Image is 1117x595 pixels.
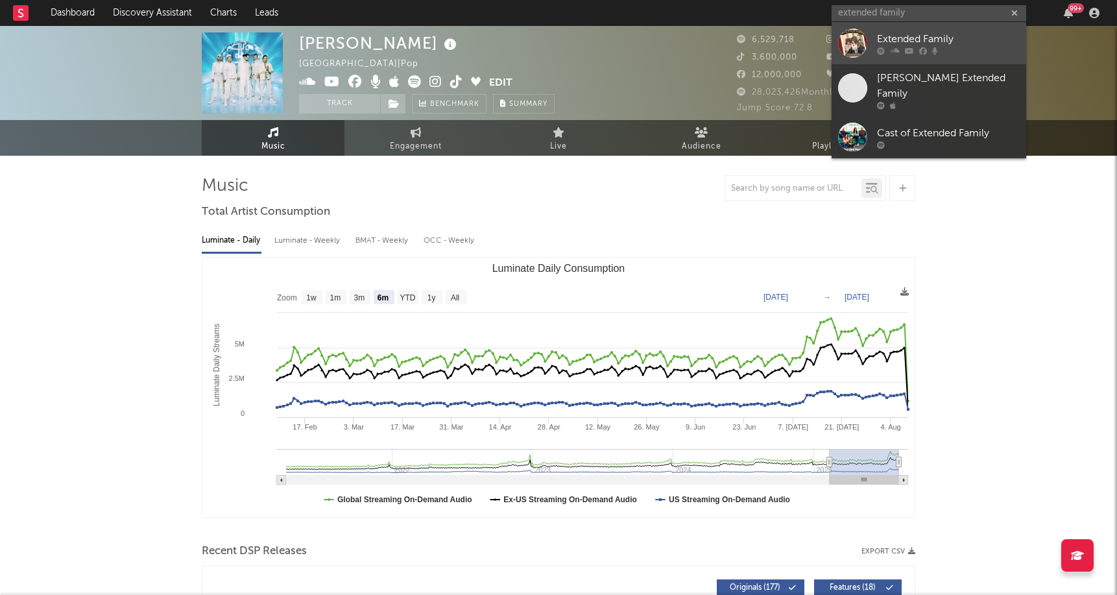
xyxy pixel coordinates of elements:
[737,88,880,97] span: 28,023,426 Monthly Listeners
[439,423,464,431] text: 31. Mar
[489,75,512,91] button: Edit
[682,139,721,154] span: Audience
[299,56,433,72] div: [GEOGRAPHIC_DATA] | Pop
[778,423,808,431] text: 7. [DATE]
[277,293,297,302] text: Zoom
[293,423,317,431] text: 17. Feb
[274,230,342,252] div: Luminate - Weekly
[832,64,1026,116] a: [PERSON_NAME] Extended Family
[1064,8,1073,18] button: 99+
[737,36,795,44] span: 6,529,718
[826,36,885,44] span: 5,549,747
[229,374,245,382] text: 2.5M
[212,324,221,406] text: Luminate Daily Streams
[430,97,479,112] span: Benchmark
[400,293,415,302] text: YTD
[299,94,380,114] button: Track
[424,230,475,252] div: OCC - Weekly
[412,94,486,114] a: Benchmark
[585,423,611,431] text: 12. May
[299,32,460,54] div: [PERSON_NAME]
[390,423,415,431] text: 17. Mar
[826,53,887,62] span: 7,890,000
[344,120,487,156] a: Engagement
[1068,3,1084,13] div: 99 +
[823,293,831,302] text: →
[202,230,261,252] div: Luminate - Daily
[509,101,547,108] span: Summary
[823,584,882,592] span: Features ( 18 )
[489,423,512,431] text: 14. Apr
[832,22,1026,64] a: Extended Family
[669,495,790,504] text: US Streaming On-Demand Audio
[550,139,567,154] span: Live
[861,548,915,555] button: Export CSV
[634,423,660,431] text: 26. May
[832,116,1026,158] a: Cast of Extended Family
[235,340,245,348] text: 5M
[812,139,876,154] span: Playlists/Charts
[538,423,560,431] text: 28. Apr
[493,94,555,114] button: Summary
[337,495,472,504] text: Global Streaming On-Demand Audio
[451,293,459,302] text: All
[202,544,307,559] span: Recent DSP Releases
[241,409,245,417] text: 0
[826,71,883,79] span: 1,087,282
[732,423,756,431] text: 23. Jun
[877,31,1020,47] div: Extended Family
[877,71,1020,102] div: [PERSON_NAME] Extended Family
[344,423,365,431] text: 3. Mar
[390,139,442,154] span: Engagement
[202,120,344,156] a: Music
[427,293,436,302] text: 1y
[763,293,788,302] text: [DATE]
[832,5,1026,21] input: Search for artists
[773,120,915,156] a: Playlists/Charts
[378,293,389,302] text: 6m
[824,423,859,431] text: 21. [DATE]
[737,53,797,62] span: 3,600,000
[202,258,915,517] svg: Luminate Daily Consumption
[261,139,285,154] span: Music
[306,293,317,302] text: 1w
[202,204,330,220] span: Total Artist Consumption
[354,293,365,302] text: 3m
[686,423,705,431] text: 9. Jun
[737,71,802,79] span: 12,000,000
[355,230,411,252] div: BMAT - Weekly
[881,423,901,431] text: 4. Aug
[492,263,625,274] text: Luminate Daily Consumption
[737,104,813,112] span: Jump Score: 72.8
[330,293,341,302] text: 1m
[725,184,861,194] input: Search by song name or URL
[630,120,773,156] a: Audience
[877,125,1020,141] div: Cast of Extended Family
[487,120,630,156] a: Live
[725,584,785,592] span: Originals ( 177 )
[845,293,869,302] text: [DATE]
[503,495,637,504] text: Ex-US Streaming On-Demand Audio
